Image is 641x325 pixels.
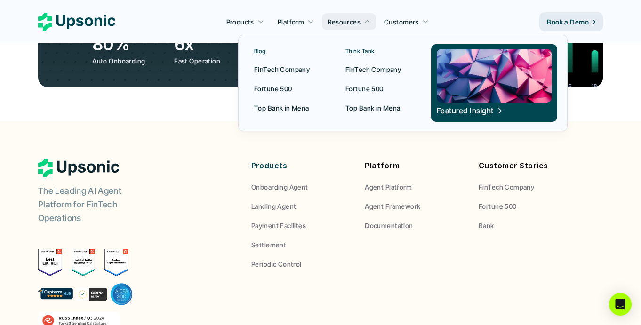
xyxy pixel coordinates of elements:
p: Platform [365,159,465,173]
a: Documentation [365,221,465,230]
a: Featured Insight [431,44,557,122]
p: Documentation [365,221,413,230]
h3: 80% [92,32,169,56]
p: Featured Insight [437,105,494,116]
p: Agent Framework [365,201,420,211]
span: Featured Insight [437,105,504,116]
p: Products [226,17,254,27]
p: Periodic Control [251,259,302,269]
p: Book a Demo [547,17,589,27]
h3: 6x [174,32,251,56]
p: Fast Operation [174,56,249,66]
a: Fortune 500 [340,80,419,97]
div: Open Intercom Messenger [609,293,632,316]
a: Book a Demo [539,12,603,31]
p: FinTech Company [479,182,534,192]
p: The Leading AI Agent Platform for FinTech Operations [38,184,156,225]
a: Payment Facilites [251,221,351,230]
p: FinTech Company [345,64,401,74]
a: Settlement [251,240,351,250]
a: Products [221,13,270,30]
a: FinTech Company [248,61,328,78]
p: Blog [254,48,266,55]
p: Resources [328,17,361,27]
p: Platform [278,17,304,27]
a: Top Bank in Mena [340,99,419,116]
a: Fortune 500 [248,80,328,97]
p: Landing Agent [251,201,296,211]
p: Products [251,159,351,173]
p: Top Bank in Mena [254,103,309,113]
a: FinTech Company [340,61,419,78]
p: Fortune 500 [345,84,384,94]
p: Agent Platform [365,182,412,192]
a: Top Bank in Mena [248,99,328,116]
a: Onboarding Agent [251,182,351,192]
p: Onboarding Agent [251,182,308,192]
p: FinTech Company [254,64,310,74]
p: Customer Stories [479,159,578,173]
p: Payment Facilites [251,221,306,230]
a: Periodic Control [251,259,351,269]
p: Top Bank in Mena [345,103,401,113]
p: Bank [479,221,494,230]
p: Settlement [251,240,286,250]
p: Think Tank [345,48,375,55]
p: Fortune 500 [479,201,517,211]
p: Customers [384,17,419,27]
a: Landing Agent [251,201,351,211]
p: Fortune 500 [254,84,292,94]
p: Auto Onboarding [92,56,167,66]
